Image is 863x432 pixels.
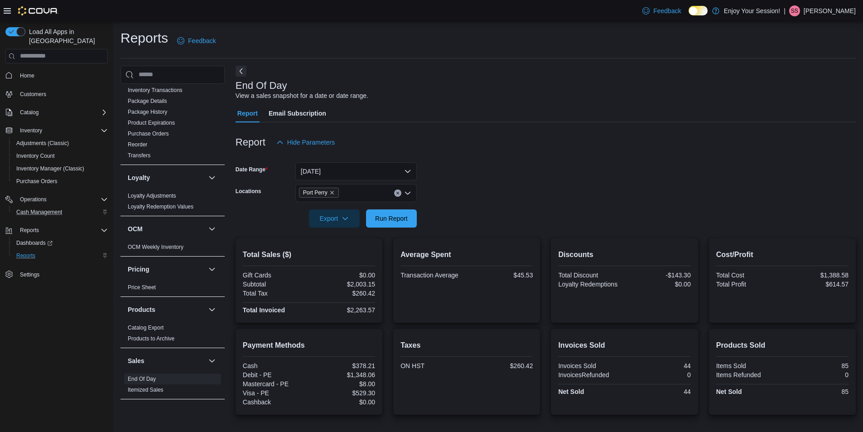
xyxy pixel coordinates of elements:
[400,362,465,369] div: ON HST
[207,223,217,234] button: OCM
[128,224,205,233] button: OCM
[716,272,781,279] div: Total Cost
[716,281,781,288] div: Total Profit
[400,249,533,260] h2: Average Spent
[16,89,50,100] a: Customers
[784,371,849,379] div: 0
[20,127,42,134] span: Inventory
[121,30,225,165] div: Inventory
[627,362,691,369] div: 44
[716,249,849,260] h2: Cost/Profit
[20,227,39,234] span: Reports
[128,244,183,250] a: OCM Weekly Inventory
[2,87,111,101] button: Customers
[236,91,368,101] div: View a sales snapshot for a date or date range.
[2,106,111,119] button: Catalog
[311,371,375,379] div: $1,348.06
[16,194,50,205] button: Operations
[16,70,108,81] span: Home
[13,150,58,161] a: Inventory Count
[128,305,155,314] h3: Products
[128,131,169,137] a: Purchase Orders
[128,356,145,365] h3: Sales
[311,281,375,288] div: $2,003.15
[2,69,111,82] button: Home
[13,163,88,174] a: Inventory Manager (Classic)
[311,380,375,388] div: $8.00
[20,72,34,79] span: Home
[13,238,108,248] span: Dashboards
[295,162,417,180] button: [DATE]
[13,250,39,261] a: Reports
[188,36,216,45] span: Feedback
[243,249,375,260] h2: Total Sales ($)
[16,165,84,172] span: Inventory Manager (Classic)
[627,371,691,379] div: 0
[128,386,164,393] span: Itemized Sales
[366,209,417,228] button: Run Report
[13,176,61,187] a: Purchase Orders
[128,152,150,159] a: Transfers
[128,243,183,251] span: OCM Weekly Inventory
[16,70,38,81] a: Home
[20,109,39,116] span: Catalog
[16,140,69,147] span: Adjustments (Classic)
[627,281,691,288] div: $0.00
[128,173,150,182] h3: Loyalty
[784,388,849,395] div: 85
[9,175,111,188] button: Purchase Orders
[13,150,108,161] span: Inventory Count
[558,340,690,351] h2: Invoices Sold
[303,188,328,197] span: Port Perry
[789,5,800,16] div: Sabrina Shaw
[16,107,108,118] span: Catalog
[311,306,375,314] div: $2,263.57
[311,272,375,279] div: $0.00
[16,209,62,216] span: Cash Management
[128,224,143,233] h3: OCM
[128,356,205,365] button: Sales
[16,152,55,160] span: Inventory Count
[128,284,156,291] a: Price Sheet
[13,163,108,174] span: Inventory Manager (Classic)
[400,340,533,351] h2: Taxes
[9,137,111,150] button: Adjustments (Classic)
[236,66,246,77] button: Next
[468,272,533,279] div: $45.53
[243,389,307,397] div: Visa - PE
[558,281,622,288] div: Loyalty Redemptions
[13,176,108,187] span: Purchase Orders
[16,125,108,136] span: Inventory
[128,408,145,417] h3: Taxes
[236,137,265,148] h3: Report
[299,188,339,198] span: Port Perry
[128,305,205,314] button: Products
[18,6,58,15] img: Cova
[128,324,164,331] span: Catalog Export
[13,207,108,218] span: Cash Management
[13,138,72,149] a: Adjustments (Classic)
[25,27,108,45] span: Load All Apps in [GEOGRAPHIC_DATA]
[329,190,335,195] button: Remove Port Perry from selection in this group
[16,252,35,259] span: Reports
[2,224,111,237] button: Reports
[236,166,268,173] label: Date Range
[243,306,285,314] strong: Total Invoiced
[400,272,465,279] div: Transaction Average
[558,362,622,369] div: Invoices Sold
[784,5,786,16] p: |
[20,196,47,203] span: Operations
[128,204,193,210] a: Loyalty Redemption Values
[269,104,326,122] span: Email Subscription
[9,249,111,262] button: Reports
[716,371,781,379] div: Items Refunded
[716,362,781,369] div: Items Sold
[128,335,174,342] a: Products to Archive
[20,91,46,98] span: Customers
[9,162,111,175] button: Inventory Manager (Classic)
[13,207,66,218] a: Cash Management
[311,389,375,397] div: $529.30
[653,6,681,15] span: Feedback
[16,269,43,280] a: Settings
